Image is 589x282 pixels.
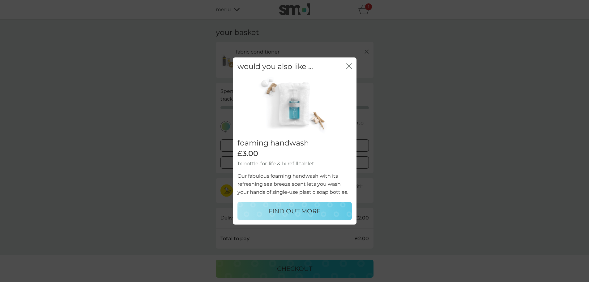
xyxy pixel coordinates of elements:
[237,149,258,158] span: £3.00
[346,63,352,70] button: close
[237,139,352,148] h2: foaming handwash
[237,62,313,71] h2: would you also like ...
[237,160,352,168] p: 1x bottle-for-life & 1x refill tablet
[268,206,321,216] p: FIND OUT MORE
[237,202,352,220] button: FIND OUT MORE
[237,172,352,196] p: Our fabulous foaming handwash with its refreshing sea breeze scent lets you wash your hands of si...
